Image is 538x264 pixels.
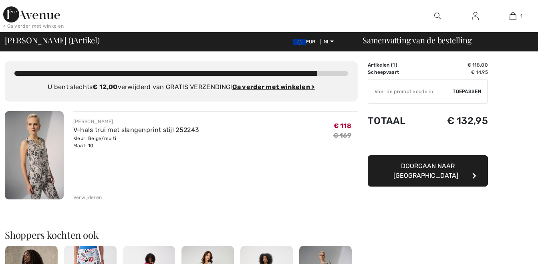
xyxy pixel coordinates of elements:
[334,122,352,130] span: € 118
[73,118,199,125] div: [PERSON_NAME]
[368,61,425,69] td: )
[510,11,516,21] img: Mijn tas
[368,69,425,76] td: Scheepvaart
[393,162,458,179] span: Doorgaan naar [GEOGRAPHIC_DATA]
[393,62,395,68] span: 1
[368,107,425,134] td: Totaal
[368,155,488,187] button: Doorgaan naar [GEOGRAPHIC_DATA]
[368,79,453,104] input: Promo code
[3,6,60,22] img: 1ère Laan
[73,126,199,134] a: V-hals trui met slangenprint stijl 252243
[465,11,485,21] a: Sign In
[425,61,488,69] td: € 118,00
[434,11,441,21] img: Zoeken op de website
[232,83,315,91] a: Ga verder met winkelen >
[93,83,117,91] strong: € 12,00
[425,69,488,76] td: € 14,95
[472,11,479,21] img: Mijn info
[71,34,74,45] span: 1
[333,132,352,139] s: € 169
[368,62,395,68] font: Artikelen (
[324,39,330,45] font: NL
[73,194,102,201] div: Verwijderen
[425,107,488,134] td: € 132,95
[5,35,71,45] font: [PERSON_NAME] (
[293,39,306,45] img: Euro
[48,83,314,91] font: U bent slechts verwijderd van GRATIS VERZENDING!
[5,230,358,240] h2: Shoppers kochten ook
[73,136,116,148] font: Kleur: Beige/multi Maat: 10
[73,35,99,45] font: Artikel)
[293,39,319,45] span: EUR
[368,134,488,152] iframe: PayPal
[520,12,522,20] span: 1
[453,88,481,95] span: Toepassen
[353,36,533,44] div: Samenvatting van de bestelling
[494,11,531,21] a: 1
[5,111,64,199] img: V-hals trui met slangenprint stijl 252243
[3,22,64,30] div: < Ga verder met winkelen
